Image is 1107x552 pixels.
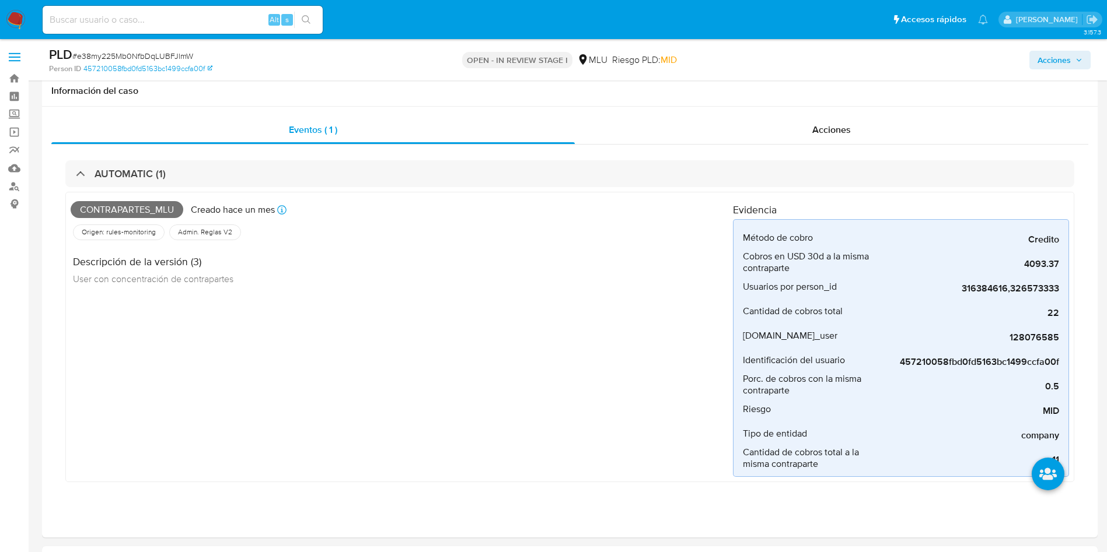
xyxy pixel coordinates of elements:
[661,53,677,66] span: MID
[294,12,318,28] button: search-icon
[95,167,166,180] h3: AUTOMATIC (1)
[83,64,212,74] a: 457210058fbd0fd5163bc1499ccfa00f
[289,123,337,136] span: Eventos ( 1 )
[81,227,157,237] span: Origen: rules-monitoring
[612,54,677,66] span: Riesgo PLD:
[71,201,183,219] span: Contrapartes_mlu
[191,203,275,216] p: Creado hace un mes
[1016,14,1082,25] p: tomas.vaya@mercadolibre.com
[73,272,233,285] span: User con concentración de contrapartes
[43,12,323,27] input: Buscar usuario o caso...
[285,14,289,25] span: s
[51,85,1088,97] h1: Información del caso
[978,15,988,24] a: Notificaciones
[72,50,193,62] span: # e38my225Mb0NfbDqLUBFJlmW
[49,64,81,74] b: Person ID
[1038,51,1071,69] span: Acciones
[1029,51,1091,69] button: Acciones
[49,45,72,64] b: PLD
[65,160,1074,187] div: AUTOMATIC (1)
[462,52,572,68] p: OPEN - IN REVIEW STAGE I
[177,227,233,237] span: Admin. Reglas V2
[73,255,233,268] h4: Descripción de la versión (3)
[577,54,607,66] div: MLU
[1086,13,1098,26] a: Salir
[270,14,279,25] span: Alt
[812,123,851,136] span: Acciones
[901,13,966,26] span: Accesos rápidos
